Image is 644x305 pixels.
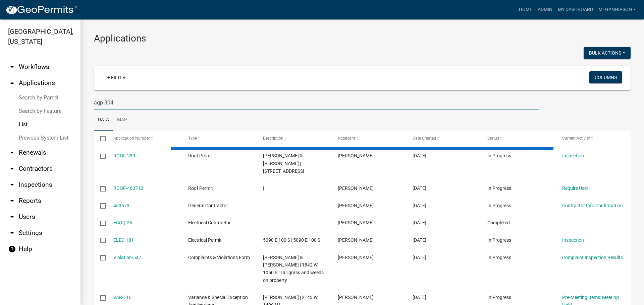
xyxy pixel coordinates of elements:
span: Herbert Parsons [338,153,374,158]
span: Completed [487,220,510,225]
a: ROOF-230 [113,153,135,158]
span: In Progress [487,255,511,260]
span: James Taylor [338,203,374,208]
span: Dodd, Christopher & Rachel | 1842 W 1050 S | Tall grass and weeds on property [263,255,324,283]
span: Current Activity [562,136,590,141]
span: In Progress [487,153,511,158]
a: Home [516,3,535,16]
a: My Dashboard [555,3,596,16]
span: Status [487,136,499,141]
datatable-header-cell: Application Number [107,131,181,147]
span: Brooklyn Thomas [338,255,374,260]
datatable-header-cell: Status [481,131,556,147]
a: Map [113,109,131,131]
i: arrow_drop_down [8,229,16,237]
span: Brooklyn Thomas [338,185,374,191]
span: Complaints & Violations Form [188,255,250,260]
i: help [8,245,16,253]
span: Electrical Contractor [188,220,231,225]
span: 08/14/2025 [413,185,426,191]
span: 08/13/2025 [413,237,426,243]
span: Jeffery & Angela Moon | 4136 W BARBERRY LN [263,153,304,174]
span: Applicant [338,136,355,141]
i: arrow_drop_down [8,149,16,157]
span: General Contractor [188,203,228,208]
a: Data [94,109,113,131]
h3: Applications [94,33,631,44]
a: megangipson [596,3,639,16]
span: James Bradley [338,220,374,225]
span: James Bradley [338,237,374,243]
span: Date Created [413,136,436,141]
span: In Progress [487,237,511,243]
a: Require User [562,185,588,191]
datatable-header-cell: Select [94,131,107,147]
i: arrow_drop_down [8,165,16,173]
a: Violation-547 [113,255,141,260]
span: Roof Permit [188,153,213,158]
i: arrow_drop_down [8,213,16,221]
span: | [263,185,264,191]
span: 5090 E 100 S | 5090 E 100 S [263,237,320,243]
span: Electrical Permit [188,237,222,243]
button: Columns [589,71,622,83]
a: + Filter [102,71,131,83]
span: 08/13/2025 [413,295,426,300]
span: Application Number [113,136,150,141]
i: arrow_drop_down [8,63,16,71]
a: VAR-116 [113,295,131,300]
i: arrow_drop_down [8,197,16,205]
datatable-header-cell: Date Created [406,131,481,147]
datatable-header-cell: Description [257,131,331,147]
span: Wade Fisher [338,295,374,300]
a: Inspection [562,153,584,158]
span: Description [263,136,283,141]
span: In Progress [487,203,511,208]
i: arrow_drop_up [8,79,16,87]
a: Complaint Inspection Results [562,255,623,260]
input: Search for applications [94,96,539,109]
a: Contractor Info Confirmation [562,203,623,208]
a: 463673 [113,203,129,208]
a: Admin [535,3,555,16]
span: In Progress [487,295,511,300]
span: 08/14/2025 [413,203,426,208]
a: EC(R)-25 [113,220,132,225]
a: Inspection [562,237,584,243]
a: ELEC-181 [113,237,134,243]
span: Roof Permit [188,185,213,191]
datatable-header-cell: Type [181,131,256,147]
span: 08/13/2025 [413,220,426,225]
datatable-header-cell: Current Activity [556,131,631,147]
span: In Progress [487,185,511,191]
a: ROOF-463710 [113,185,143,191]
span: 08/14/2025 [413,153,426,158]
datatable-header-cell: Applicant [331,131,406,147]
span: 08/13/2025 [413,255,426,260]
button: Bulk Actions [584,47,631,59]
span: Type [188,136,197,141]
i: arrow_drop_down [8,181,16,189]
